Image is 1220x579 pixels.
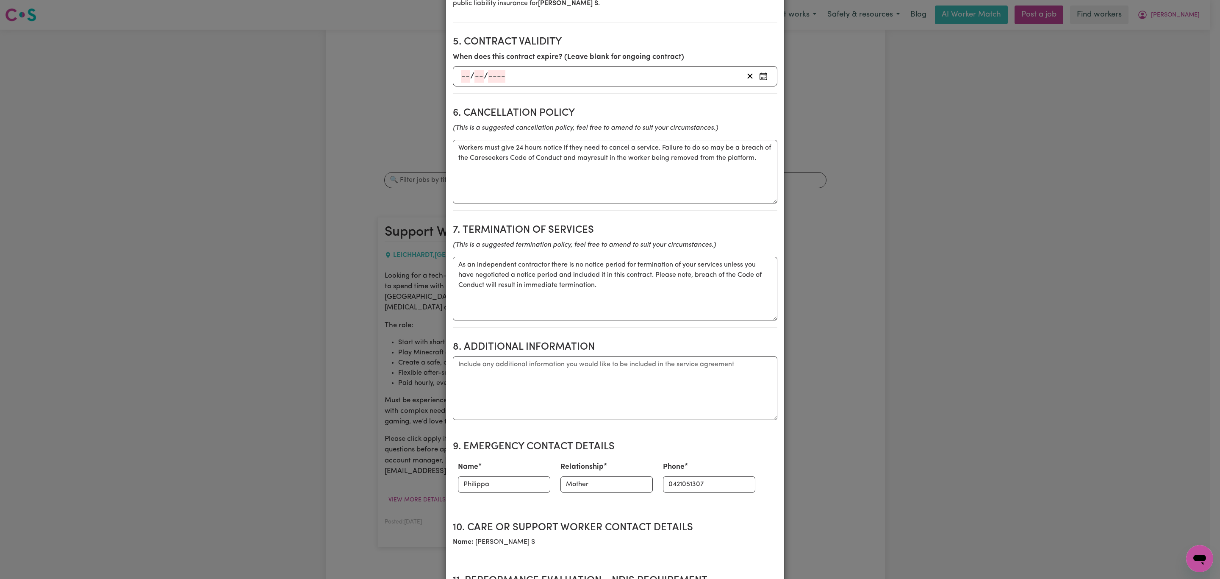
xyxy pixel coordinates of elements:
label: Name [458,462,478,473]
button: Remove contract expiry date [743,70,757,83]
label: When does this contract expire? (Leave blank for ongoing contract) [453,52,684,63]
h2: 6. Cancellation Policy [453,107,777,120]
span: / [484,72,488,81]
p: [PERSON_NAME] S [453,537,777,547]
h2: 7. Termination of Services [453,224,777,237]
input: e.g. Daughter [560,476,653,493]
iframe: Button to launch messaging window, conversation in progress [1186,545,1213,572]
h2: 10. Care or support worker contact details [453,522,777,534]
button: Enter an expiry date for this contract (optional) [757,70,770,83]
h2: 8. Additional Information [453,341,777,354]
textarea: Workers must give 24 hours notice if they need to cancel a service. Failure to do so may be a bre... [453,140,777,203]
input: ---- [488,70,505,83]
b: Name: [453,539,474,546]
label: Phone [663,462,685,473]
input: -- [474,70,484,83]
input: -- [461,70,470,83]
h2: 5. Contract Validity [453,36,777,48]
textarea: As an independent contractor there is no notice period for termination of your services unless yo... [453,257,777,320]
h2: 9. Emergency Contact Details [453,441,777,453]
span: / [470,72,474,81]
i: (This is a suggested termination policy, feel free to amend to suit your circumstances.) [453,242,716,248]
i: (This is a suggested cancellation policy, feel free to amend to suit your circumstances.) [453,125,718,131]
label: Relationship [560,462,604,473]
input: e.g. Amber Smith [458,476,550,493]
